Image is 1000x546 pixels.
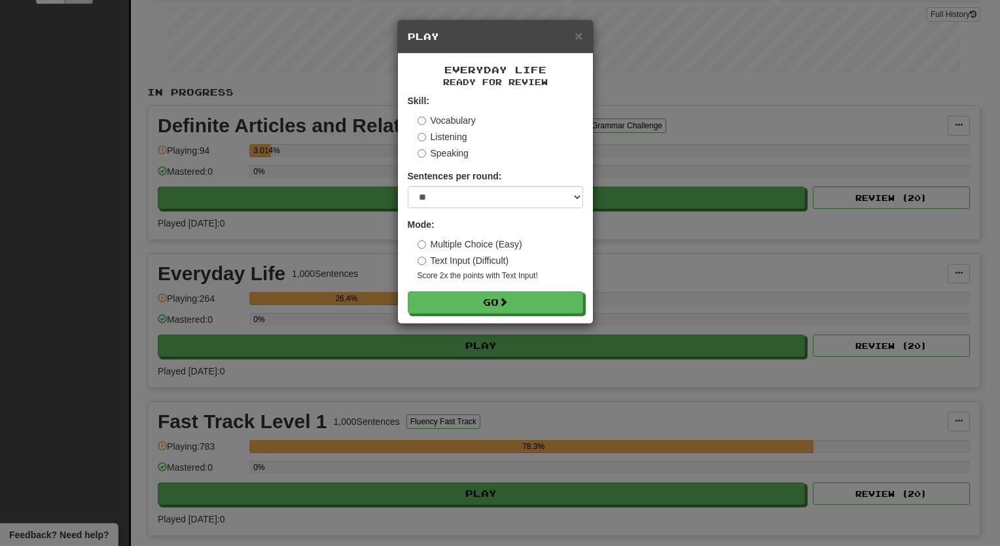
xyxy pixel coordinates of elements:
small: Score 2x the points with Text Input ! [418,270,583,282]
span: Everyday Life [444,64,546,75]
button: Close [575,29,582,43]
input: Text Input (Difficult) [418,257,426,265]
input: Vocabulary [418,117,426,125]
input: Listening [418,133,426,141]
strong: Mode: [408,219,435,230]
label: Speaking [418,147,469,160]
small: Ready for Review [408,77,583,88]
input: Speaking [418,149,426,158]
strong: Skill: [408,96,429,106]
input: Multiple Choice (Easy) [418,240,426,249]
label: Multiple Choice (Easy) [418,238,522,251]
button: Go [408,291,583,314]
label: Sentences per round: [408,170,502,183]
label: Text Input (Difficult) [418,254,509,267]
label: Vocabulary [418,114,476,127]
h5: Play [408,30,583,43]
label: Listening [418,130,467,143]
span: × [575,28,582,43]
